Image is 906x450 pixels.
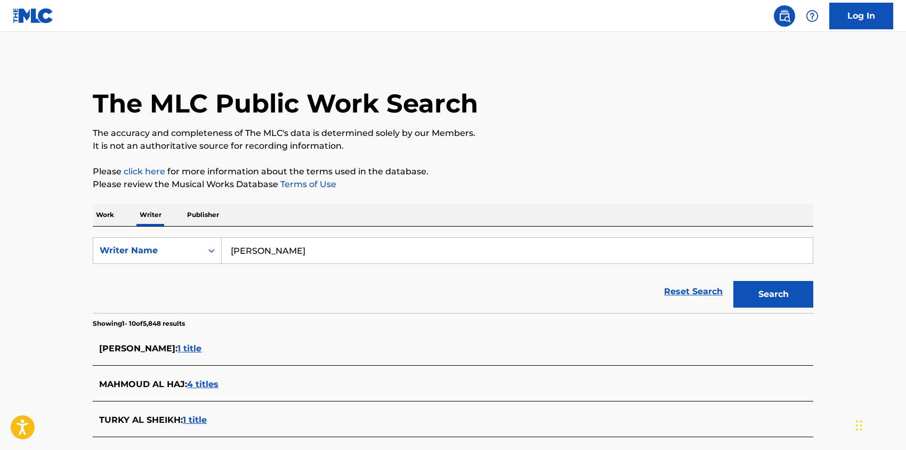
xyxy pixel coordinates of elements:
a: click here [124,166,165,176]
a: Terms of Use [278,179,336,189]
span: [PERSON_NAME] : [99,343,177,353]
a: Log In [829,3,893,29]
img: MLC Logo [13,8,54,23]
p: Work [93,204,117,226]
p: Publisher [184,204,222,226]
span: MAHMOUD AL HAJ : [99,379,187,389]
p: Please review the Musical Works Database [93,178,813,191]
button: Search [733,281,813,308]
form: Search Form [93,237,813,313]
div: Drag [856,409,862,441]
img: search [778,10,791,22]
span: TURKY AL SHEIKH : [99,415,183,425]
span: 4 titles [187,379,219,389]
a: Reset Search [659,280,728,303]
p: Showing 1 - 10 of 5,848 results [93,319,185,328]
p: Writer [136,204,165,226]
p: Please for more information about the terms used in the database. [93,165,813,178]
h1: The MLC Public Work Search [93,87,478,119]
iframe: Chat Widget [853,399,906,450]
div: Writer Name [100,244,196,257]
a: Public Search [774,5,795,27]
div: Help [802,5,823,27]
img: help [806,10,819,22]
span: 1 title [177,343,201,353]
p: The accuracy and completeness of The MLC's data is determined solely by our Members. [93,127,813,140]
span: 1 title [183,415,207,425]
p: It is not an authoritative source for recording information. [93,140,813,152]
